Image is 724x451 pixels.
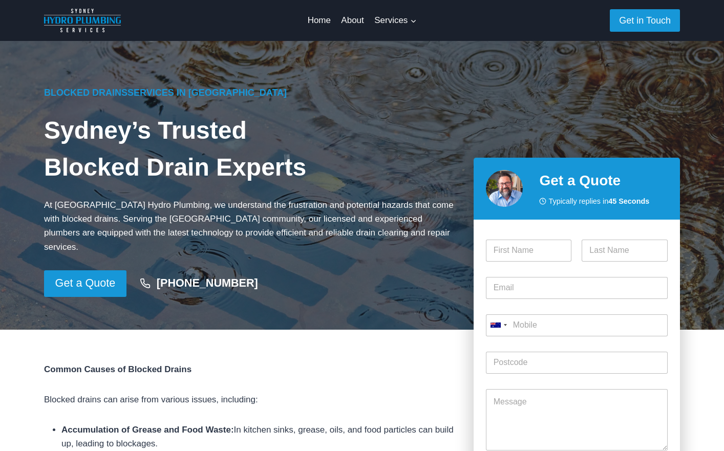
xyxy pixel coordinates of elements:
h2: Get a Quote [539,170,668,191]
span: Get a Quote [55,274,116,292]
p: Blocked drains can arise from various issues, including: [44,393,457,406]
strong: [PHONE_NUMBER] [157,276,258,289]
strong: Accumulation of Grease and Food Waste: [61,425,234,435]
a: About [336,8,369,33]
a: Services [369,8,422,33]
a: Blocked Drains [44,88,127,98]
a: [PHONE_NUMBER] [131,272,268,295]
a: Home [302,8,336,33]
h6: Services in [GEOGRAPHIC_DATA] [44,86,457,100]
input: Email [486,277,668,299]
input: Last Name [582,240,668,262]
input: First Name [486,240,572,262]
span: Typically replies in [548,196,649,207]
strong: Common Causes of Blocked Drains [44,364,191,374]
input: Mobile [486,314,668,336]
li: In kitchen sinks, grease, oils, and food particles can build up, leading to blockages.​ [61,423,457,450]
nav: Primary Navigation [302,8,421,33]
h1: Sydney’s Trusted Blocked Drain Experts [44,112,457,186]
button: Selected country [486,314,510,336]
strong: 45 Seconds [608,197,649,205]
p: At [GEOGRAPHIC_DATA] Hydro Plumbing, we understand the frustration and potential hazards that com... [44,198,457,254]
img: Sydney Hydro Plumbing Logo [44,9,121,32]
span: Services [374,13,416,27]
input: Postcode [486,352,668,374]
a: Get a Quote [44,270,126,297]
a: Get in Touch [610,9,680,31]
